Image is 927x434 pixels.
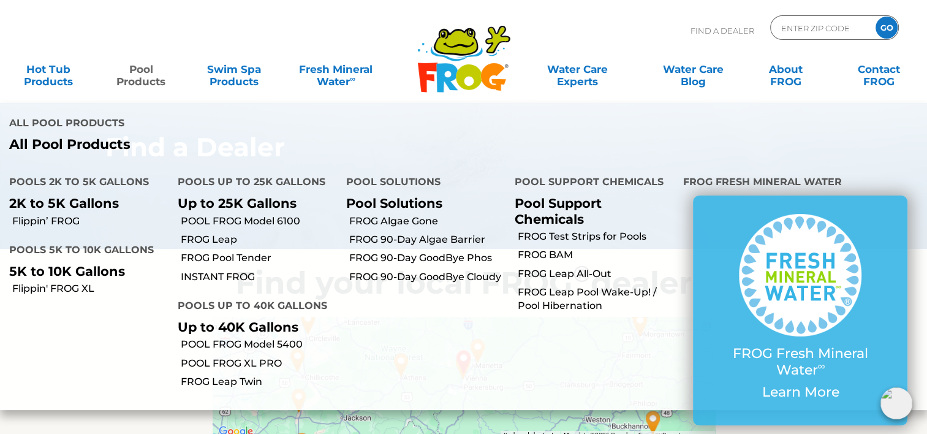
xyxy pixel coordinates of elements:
a: Pool Solutions [346,196,442,211]
a: POOL FROG XL PRO [181,357,337,370]
a: FROG 90-Day Algae Barrier [349,233,505,246]
sup: ∞ [350,74,355,83]
p: Pool Support Chemicals [515,196,665,226]
h4: Pool Support Chemicals [515,171,665,196]
sup: ∞ [818,360,825,372]
a: FROG Pool Tender [181,251,337,265]
a: FROG Leap [181,233,337,246]
a: Flippin' FROG XL [12,282,168,295]
h4: Pools 5K to 10K Gallons [9,239,159,264]
img: openIcon [880,387,912,419]
h4: All Pool Products [9,112,454,137]
h4: FROG Fresh Mineral Water [683,171,918,196]
a: Flippin’ FROG [12,215,168,228]
p: Up to 40K Gallons [178,319,328,335]
a: All Pool Products [9,137,454,153]
a: FROG Leap Pool Wake-Up! / Pool Hibernation [518,286,674,313]
a: Water CareExperts [519,57,636,82]
a: AboutFROG [750,57,822,82]
a: FROG 90-Day GoodBye Phos [349,251,505,265]
h4: Pools 2K to 5K Gallons [9,171,159,196]
h4: Pools up to 25K Gallons [178,171,328,196]
h4: Pools up to 40K Gallons [178,295,328,319]
input: Zip Code Form [780,19,863,37]
a: POOL FROG Model 5400 [181,338,337,351]
p: 2K to 5K Gallons [9,196,159,211]
a: Water CareBlog [657,57,729,82]
a: PoolProducts [105,57,178,82]
a: FROG Leap Twin [181,375,337,389]
a: Fresh MineralWater∞ [291,57,381,82]
p: FROG Fresh Mineral Water [717,346,883,378]
p: Up to 25K Gallons [178,196,328,211]
a: FROG Test Strips for Pools [518,230,674,243]
h4: Pool Solutions [346,171,496,196]
a: FROG Leap All-Out [518,267,674,281]
a: POOL FROG Model 6100 [181,215,337,228]
p: Learn More [717,384,883,400]
p: 5K to 10K Gallons [9,264,159,279]
a: FROG Fresh Mineral Water∞ Learn More [717,214,883,406]
a: FROG BAM [518,248,674,262]
p: Find A Dealer [691,15,754,46]
a: INSTANT FROG [181,270,337,284]
a: FROG Algae Gone [349,215,505,228]
input: GO [876,17,898,39]
a: Swim SpaProducts [198,57,270,82]
a: ContactFROG [842,57,915,82]
a: Hot TubProducts [12,57,85,82]
a: FROG 90-Day GoodBye Cloudy [349,270,505,284]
